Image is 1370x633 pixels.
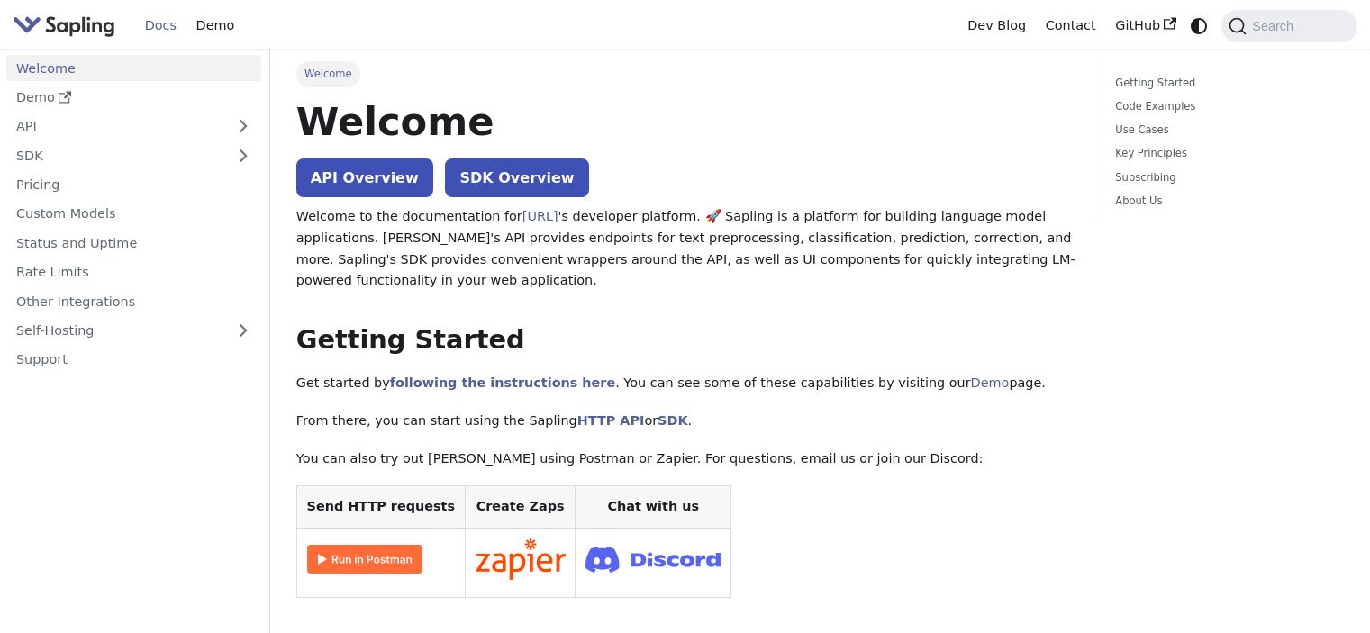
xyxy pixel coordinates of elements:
[6,259,261,285] a: Rate Limits
[577,413,645,428] a: HTTP API
[296,61,1075,86] nav: Breadcrumbs
[1115,145,1338,162] a: Key Principles
[6,230,261,256] a: Status and Uptime
[971,375,1010,390] a: Demo
[390,375,615,390] a: following the instructions here
[957,12,1035,40] a: Dev Blog
[1105,12,1185,40] a: GitHub
[6,288,261,314] a: Other Integrations
[307,545,422,574] img: Run in Postman
[225,142,261,168] button: Expand sidebar category 'SDK'
[445,158,588,197] a: SDK Overview
[6,201,261,227] a: Custom Models
[1115,169,1338,186] a: Subscribing
[296,206,1075,292] p: Welcome to the documentation for 's developer platform. 🚀 Sapling is a platform for building lang...
[1115,98,1338,115] a: Code Examples
[296,486,465,529] th: Send HTTP requests
[13,13,115,39] img: Sapling.ai
[6,172,261,198] a: Pricing
[13,13,122,39] a: Sapling.aiSapling.ai
[1036,12,1106,40] a: Contact
[6,85,261,111] a: Demo
[296,97,1075,146] h1: Welcome
[6,347,261,373] a: Support
[6,318,261,344] a: Self-Hosting
[6,55,261,81] a: Welcome
[585,541,721,578] img: Join Discord
[576,486,731,529] th: Chat with us
[296,61,360,86] span: Welcome
[476,538,566,580] img: Connect in Zapier
[296,158,433,197] a: API Overview
[6,113,225,140] a: API
[1186,13,1212,39] button: Switch between dark and light mode (currently system mode)
[296,411,1075,432] p: From there, you can start using the Sapling or .
[296,448,1075,470] p: You can also try out [PERSON_NAME] using Postman or Zapier. For questions, email us or join our D...
[658,413,687,428] a: SDK
[1115,193,1338,210] a: About Us
[135,12,186,40] a: Docs
[465,486,576,529] th: Create Zaps
[1247,19,1304,33] span: Search
[522,209,558,223] a: [URL]
[1221,10,1356,42] button: Search (Command+K)
[225,113,261,140] button: Expand sidebar category 'API'
[186,12,244,40] a: Demo
[296,373,1075,394] p: Get started by . You can see some of these capabilities by visiting our page.
[296,324,1075,357] h2: Getting Started
[6,142,225,168] a: SDK
[1115,122,1338,139] a: Use Cases
[1115,75,1338,92] a: Getting Started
